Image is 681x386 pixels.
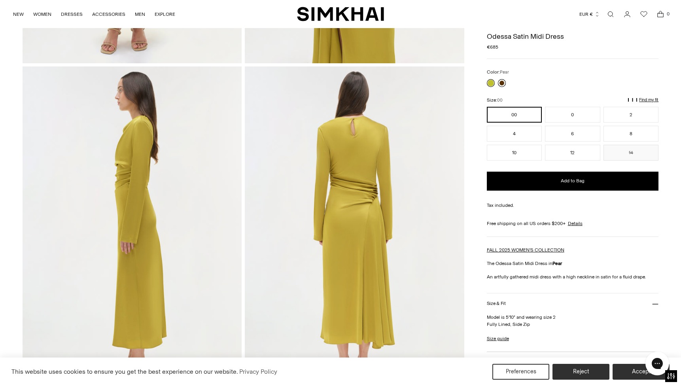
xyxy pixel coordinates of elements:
button: Preferences [492,364,549,380]
a: NEW [13,6,24,23]
a: EXPLORE [155,6,175,23]
button: 12 [545,145,600,161]
a: Go to the account page [619,6,635,22]
div: Tax included. [487,202,658,209]
span: 0 [664,10,672,17]
a: Privacy Policy (opens in a new tab) [238,366,278,378]
button: Reject [552,364,609,380]
button: 14 [603,145,658,161]
a: DRESSES [61,6,83,23]
span: Pear [500,70,509,75]
a: ACCESSORIES [92,6,125,23]
button: 00 [487,107,542,123]
a: Open search modal [603,6,619,22]
p: Model is 5'10" and wearing size 2 Fully Lined, Side Zip [487,314,658,328]
a: SIMKHAI [297,6,384,22]
iframe: Gorgias live chat messenger [641,349,673,378]
span: 00 [497,98,503,103]
h1: Odessa Satin Midi Dress [487,33,658,40]
a: Open cart modal [653,6,668,22]
span: This website uses cookies to ensure you get the best experience on our website. [11,368,238,375]
button: 4 [487,126,542,142]
strong: Pear [552,261,562,266]
button: EUR € [579,6,600,23]
button: 10 [487,145,542,161]
span: €685 [487,44,498,51]
button: More Details [487,352,658,372]
button: Size & Fit [487,293,658,314]
span: Add to Bag [561,178,585,184]
div: Free shipping on all US orders $200+ [487,220,658,227]
button: 6 [545,126,600,142]
button: Add to Bag [487,172,658,191]
p: An artfully gathered midi dress with a high neckline in satin for a fluid drape. [487,273,658,280]
button: 2 [603,107,658,123]
a: MEN [135,6,145,23]
a: FALL 2025 WOMEN'S COLLECTION [487,247,564,253]
label: Size: [487,96,503,104]
a: WOMEN [33,6,51,23]
a: Details [568,220,583,227]
a: Size guide [487,335,509,342]
button: 8 [603,126,658,142]
button: Accept [613,364,670,380]
p: The Odessa Satin Midi Dress in [487,260,658,267]
h3: Size & Fit [487,301,506,306]
button: 0 [545,107,600,123]
a: Wishlist [636,6,652,22]
label: Color: [487,68,509,76]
